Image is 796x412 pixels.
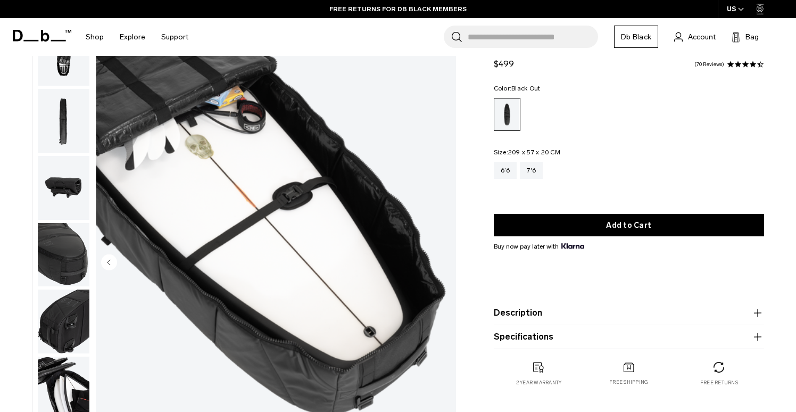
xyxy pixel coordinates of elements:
[37,223,90,287] button: Surf Pro Coffin 6'6 - 3-4 Boards
[614,26,658,48] a: Db Black
[494,307,764,319] button: Description
[86,18,104,56] a: Shop
[120,18,145,56] a: Explore
[38,290,89,353] img: Surf Pro Coffin 6'6 - 3-4 Boards
[38,156,89,220] img: Surf Pro Coffin 6'6 - 3-4 Boards
[37,289,90,354] button: Surf Pro Coffin 6'6 - 3-4 Boards
[508,149,560,156] span: 209 x 57 x 20 CM
[494,59,514,69] span: $499
[37,155,90,220] button: Surf Pro Coffin 6'6 - 3-4 Boards
[694,62,724,67] a: 70 reviews
[494,331,764,343] button: Specifications
[494,162,517,179] a: 6’6
[520,162,543,179] a: 7'6
[494,85,541,92] legend: Color:
[494,98,520,131] a: Black Out
[101,254,117,272] button: Previous slide
[78,18,196,56] nav: Main Navigation
[561,243,584,249] img: {"height" => 20, "alt" => "Klarna"}
[674,30,716,43] a: Account
[494,214,764,236] button: Add to Cart
[38,223,89,287] img: Surf Pro Coffin 6'6 - 3-4 Boards
[609,378,648,386] p: Free shipping
[38,89,89,153] img: Surf Pro Coffin 6'6 - 3-4 Boards
[516,379,562,386] p: 2 year warranty
[745,31,759,43] span: Bag
[37,88,90,153] button: Surf Pro Coffin 6'6 - 3-4 Boards
[700,379,738,386] p: Free returns
[688,31,716,43] span: Account
[494,242,584,251] span: Buy now pay later with
[329,4,467,14] a: FREE RETURNS FOR DB BLACK MEMBERS
[511,85,540,92] span: Black Out
[732,30,759,43] button: Bag
[161,18,188,56] a: Support
[494,149,560,155] legend: Size:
